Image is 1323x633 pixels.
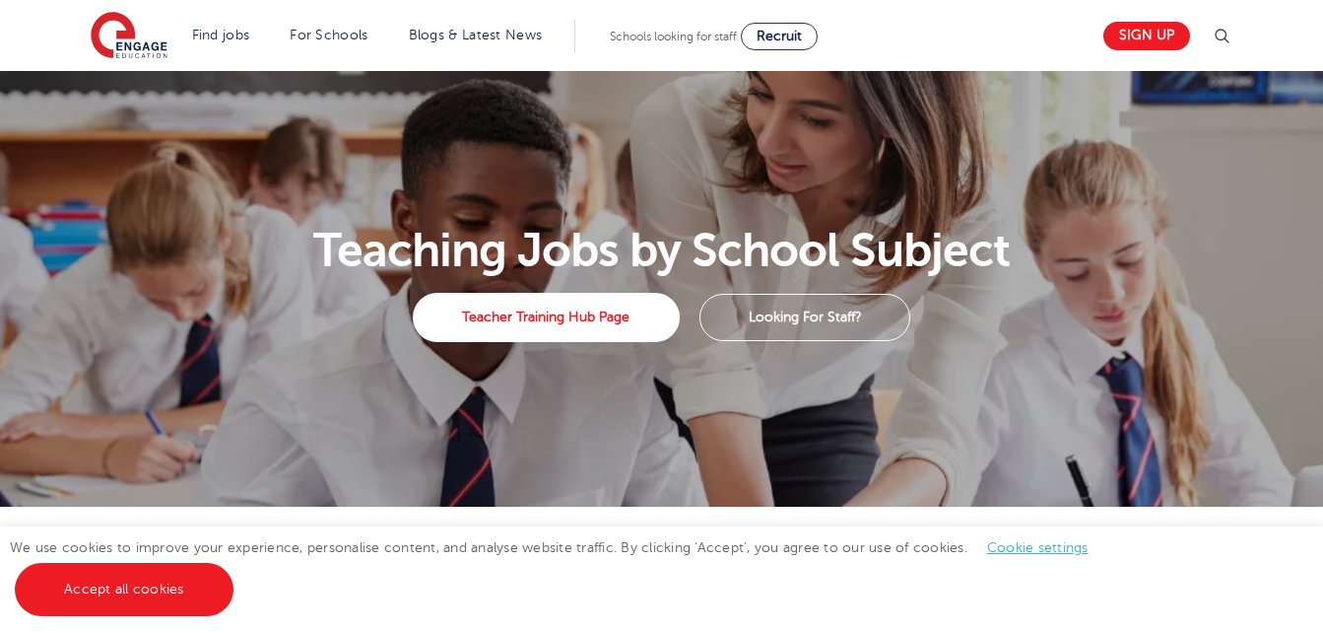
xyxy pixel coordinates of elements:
a: For Schools [290,28,367,42]
span: Recruit [757,29,802,43]
span: Schools looking for staff [610,30,737,43]
a: Blogs & Latest News [409,28,543,42]
span: We use cookies to improve your experience, personalise content, and analyse website traffic. By c... [10,540,1108,597]
h1: Teaching Jobs by School Subject [79,227,1244,274]
a: Find jobs [192,28,250,42]
a: Cookie settings [987,540,1089,555]
a: Accept all cookies [15,563,233,616]
a: Teacher Training Hub Page [413,293,680,342]
a: Recruit [741,23,818,50]
a: Sign up [1103,22,1190,50]
a: Looking For Staff? [699,294,910,341]
img: Engage Education [91,12,167,61]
